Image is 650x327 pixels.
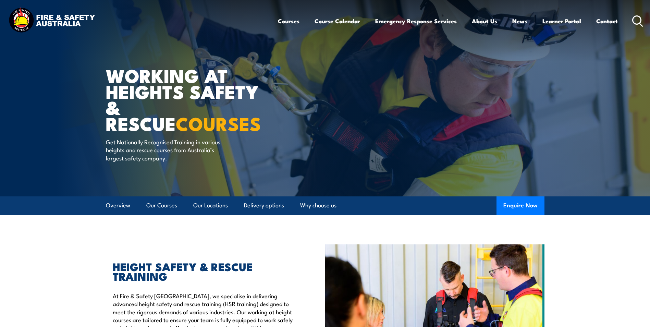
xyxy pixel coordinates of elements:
[596,12,618,30] a: Contact
[113,262,294,281] h2: HEIGHT SAFETY & RESCUE TRAINING
[472,12,497,30] a: About Us
[375,12,457,30] a: Emergency Response Services
[315,12,360,30] a: Course Calendar
[542,12,581,30] a: Learner Portal
[193,196,228,215] a: Our Locations
[496,196,544,215] button: Enquire Now
[176,109,261,137] strong: COURSES
[244,196,284,215] a: Delivery options
[512,12,527,30] a: News
[106,138,231,162] p: Get Nationally Recognised Training in various heights and rescue courses from Australia’s largest...
[278,12,299,30] a: Courses
[106,196,130,215] a: Overview
[146,196,177,215] a: Our Courses
[300,196,336,215] a: Why choose us
[106,67,275,131] h1: WORKING AT HEIGHTS SAFETY & RESCUE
